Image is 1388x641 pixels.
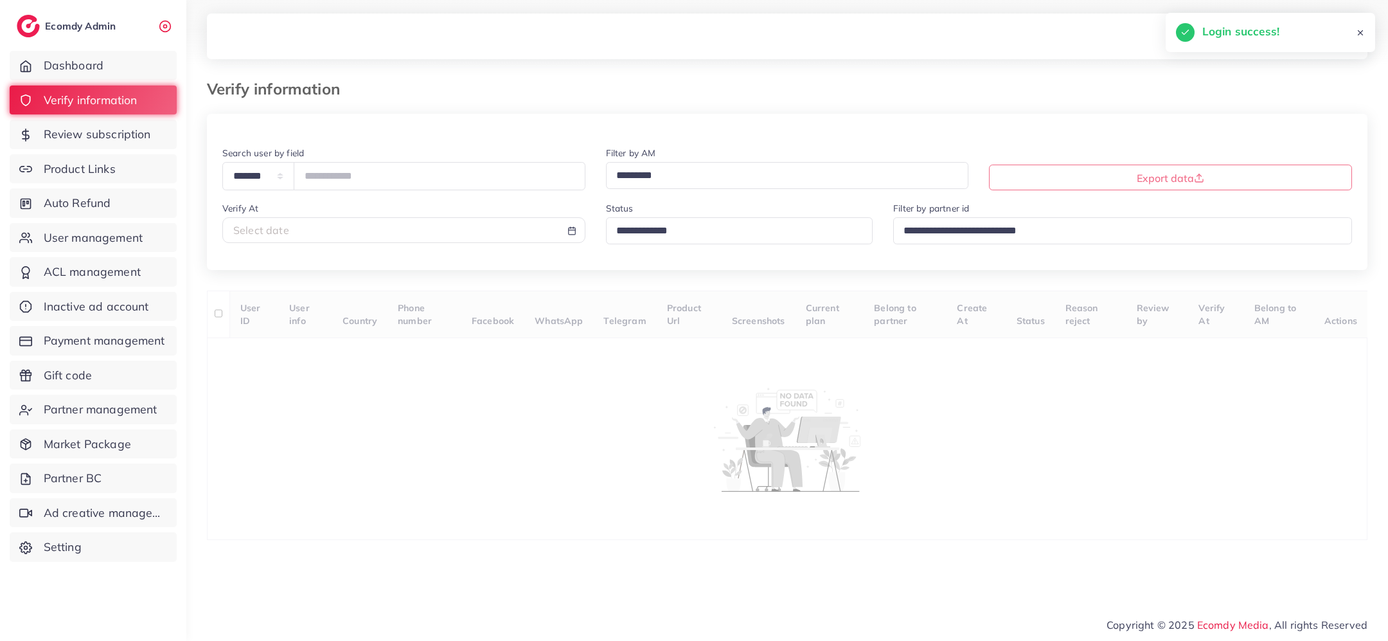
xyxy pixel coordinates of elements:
a: Product Links [10,154,177,184]
span: Ad creative management [44,505,167,521]
a: User management [10,223,177,253]
a: Ecomdy Media [1197,618,1269,631]
div: Search for option [893,217,1352,244]
a: Payment management [10,326,177,356]
span: Inactive ad account [44,298,149,315]
a: Partner management [10,395,177,424]
h3: Verify information [207,80,350,98]
span: Payment management [44,332,165,349]
span: Dashboard [44,57,103,74]
span: Export data [1137,172,1204,185]
input: Search for option [612,166,952,186]
img: logo [17,15,40,37]
span: Copyright © 2025 [1107,617,1367,633]
label: Status [606,202,634,215]
span: Verify information [44,92,138,109]
a: Auto Refund [10,188,177,218]
span: Review subscription [44,126,151,143]
span: Auto Refund [44,195,111,212]
label: Filter by partner id [893,202,969,215]
input: Search for option [899,221,1335,241]
span: ACL management [44,264,141,280]
a: Verify information [10,86,177,115]
a: Ad creative management [10,498,177,528]
span: Market Package [44,436,131,453]
span: User management [44,230,143,246]
span: Partner BC [44,470,102,487]
button: Export data [989,165,1352,190]
a: Inactive ad account [10,292,177,321]
a: Setting [10,532,177,562]
a: Partner BC [10,464,177,493]
span: , All rights Reserved [1269,617,1367,633]
a: ACL management [10,257,177,287]
span: Gift code [44,367,92,384]
span: Partner management [44,401,157,418]
span: Setting [44,539,82,555]
input: Search for option [612,221,857,241]
h5: Login success! [1202,23,1279,40]
span: Product Links [44,161,116,177]
label: Verify At [222,202,258,215]
div: Search for option [606,162,969,188]
a: Dashboard [10,51,177,80]
label: Filter by AM [606,147,656,159]
h2: Ecomdy Admin [45,20,119,32]
a: Market Package [10,429,177,459]
span: Select date [233,224,289,237]
a: Gift code [10,361,177,390]
a: logoEcomdy Admin [17,15,119,37]
div: Search for option [606,217,873,244]
label: Search user by field [222,147,304,159]
a: Review subscription [10,120,177,149]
